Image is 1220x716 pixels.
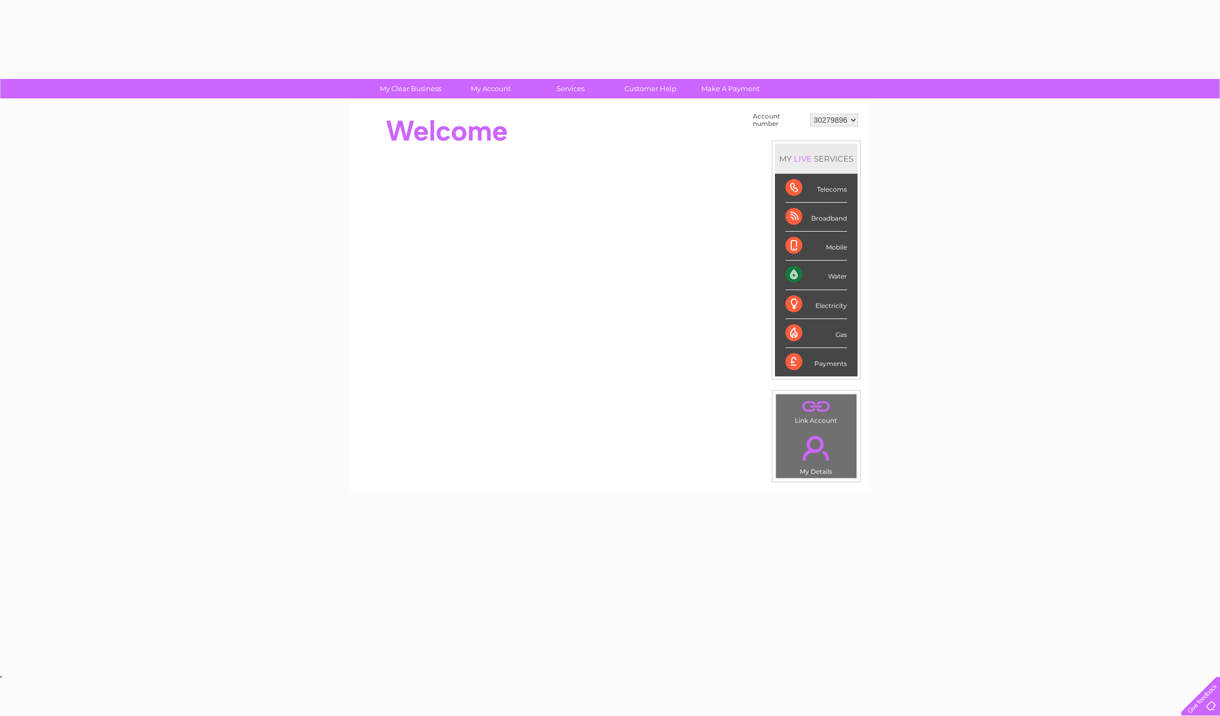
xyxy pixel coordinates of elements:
div: Payments [785,348,847,376]
td: Account number [750,110,808,130]
div: Gas [785,319,847,348]
div: Broadband [785,203,847,232]
a: Make A Payment [687,79,774,98]
div: Telecoms [785,174,847,203]
div: MY SERVICES [775,144,858,174]
div: LIVE [792,154,814,164]
a: . [779,397,854,415]
a: Services [527,79,614,98]
div: Water [785,261,847,290]
a: . [779,430,854,466]
td: Link Account [775,394,857,427]
a: My Clear Business [367,79,454,98]
div: Mobile [785,232,847,261]
a: Customer Help [607,79,694,98]
td: My Details [775,427,857,479]
div: Electricity [785,290,847,319]
a: My Account [447,79,534,98]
